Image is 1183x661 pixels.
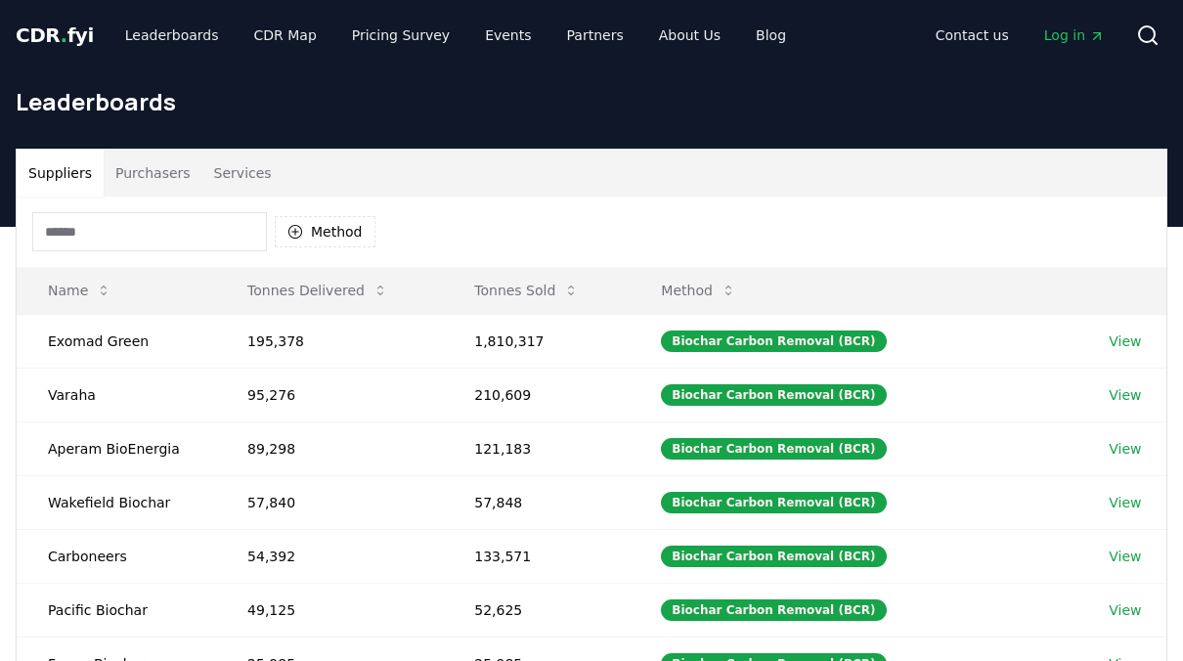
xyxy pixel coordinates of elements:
td: Carboneers [17,529,216,583]
h1: Leaderboards [16,86,1167,117]
td: 133,571 [443,529,630,583]
span: . [61,23,67,47]
a: Events [469,18,547,53]
span: Log in [1044,25,1105,45]
button: Method [645,271,752,310]
div: Biochar Carbon Removal (BCR) [661,330,886,352]
span: CDR fyi [16,23,94,47]
a: Leaderboards [110,18,235,53]
a: View [1109,331,1141,351]
div: Biochar Carbon Removal (BCR) [661,492,886,513]
a: View [1109,547,1141,566]
a: Log in [1029,18,1120,53]
a: View [1109,600,1141,620]
button: Suppliers [17,150,104,197]
td: Aperam BioEnergia [17,421,216,475]
button: Tonnes Sold [459,271,594,310]
td: 1,810,317 [443,314,630,368]
td: Varaha [17,368,216,421]
a: View [1109,493,1141,512]
td: 95,276 [216,368,443,421]
a: Contact us [920,18,1025,53]
td: 195,378 [216,314,443,368]
div: Biochar Carbon Removal (BCR) [661,438,886,460]
nav: Main [110,18,802,53]
td: 121,183 [443,421,630,475]
td: 89,298 [216,421,443,475]
button: Purchasers [104,150,202,197]
a: Blog [740,18,802,53]
button: Tonnes Delivered [232,271,404,310]
td: Pacific Biochar [17,583,216,637]
td: 57,840 [216,475,443,529]
td: Wakefield Biochar [17,475,216,529]
td: 49,125 [216,583,443,637]
a: View [1109,385,1141,405]
a: Partners [551,18,639,53]
button: Method [275,216,375,247]
a: CDR Map [239,18,332,53]
td: 57,848 [443,475,630,529]
div: Biochar Carbon Removal (BCR) [661,384,886,406]
a: Pricing Survey [336,18,465,53]
td: 210,609 [443,368,630,421]
button: Services [202,150,284,197]
div: Biochar Carbon Removal (BCR) [661,599,886,621]
td: 52,625 [443,583,630,637]
div: Biochar Carbon Removal (BCR) [661,546,886,567]
a: About Us [643,18,736,53]
button: Name [32,271,127,310]
td: Exomad Green [17,314,216,368]
a: CDR.fyi [16,22,94,49]
nav: Main [920,18,1120,53]
a: View [1109,439,1141,459]
td: 54,392 [216,529,443,583]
